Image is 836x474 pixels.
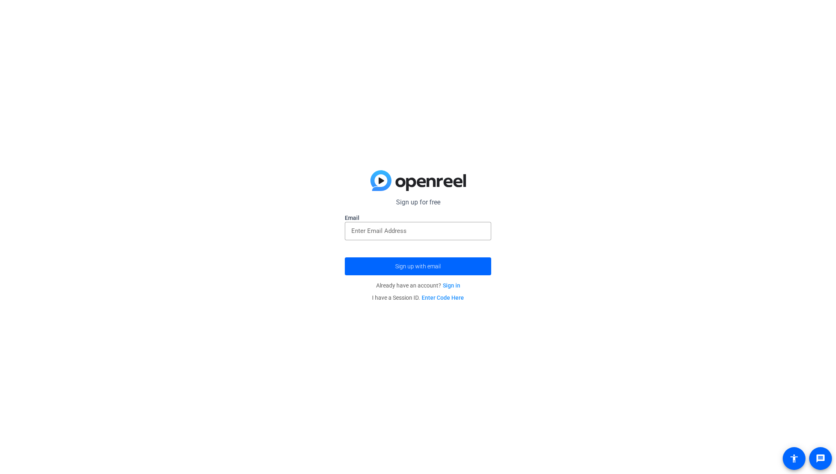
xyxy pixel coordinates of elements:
p: Sign up for free [345,197,491,207]
label: Email [345,214,491,222]
input: Enter Email Address [351,226,485,236]
a: Sign in [443,282,460,289]
mat-icon: message [816,454,825,463]
a: Enter Code Here [422,294,464,301]
span: I have a Session ID. [372,294,464,301]
img: blue-gradient.svg [370,170,466,191]
button: Sign up with email [345,257,491,275]
mat-icon: accessibility [789,454,799,463]
span: Already have an account? [376,282,460,289]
